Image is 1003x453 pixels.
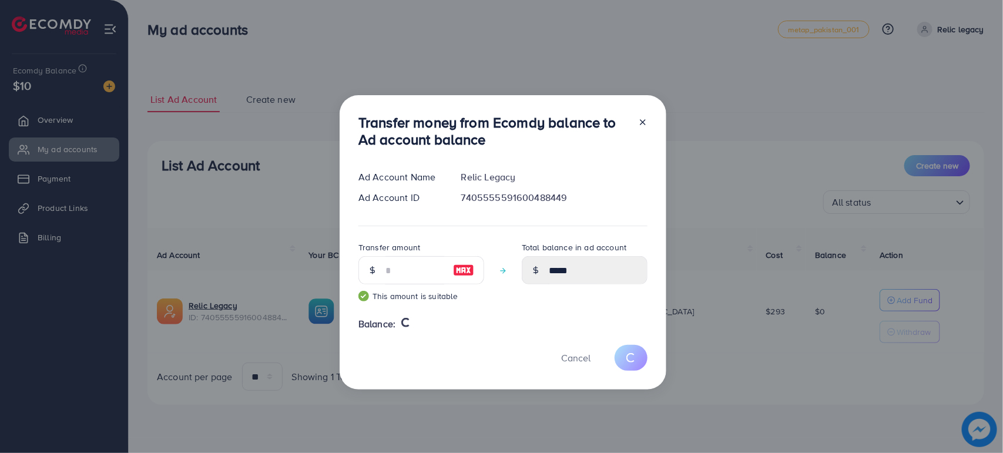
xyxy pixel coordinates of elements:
label: Transfer amount [358,241,420,253]
div: Relic Legacy [452,170,657,184]
button: Cancel [546,345,605,370]
span: Balance: [358,317,395,331]
small: This amount is suitable [358,290,484,302]
h3: Transfer money from Ecomdy balance to Ad account balance [358,114,629,148]
img: image [453,263,474,277]
div: Ad Account ID [349,191,452,204]
span: Cancel [561,351,591,364]
img: guide [358,291,369,301]
div: 7405555591600488449 [452,191,657,204]
label: Total balance in ad account [522,241,626,253]
div: Ad Account Name [349,170,452,184]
